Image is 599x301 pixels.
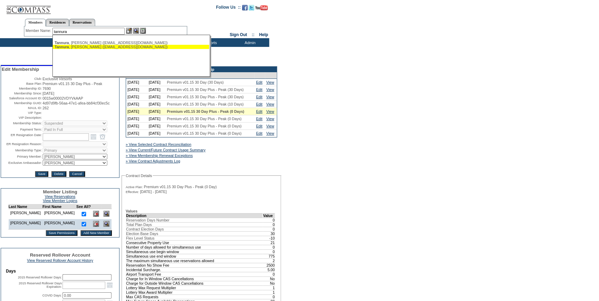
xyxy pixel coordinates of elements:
[147,123,165,130] td: [DATE]
[256,102,262,106] a: Edit
[126,254,263,258] td: Simultaneous use end window
[126,236,155,240] span: Flex Level Status
[263,254,275,258] td: 775
[256,87,262,92] a: Edit
[8,209,42,219] td: [PERSON_NAME]
[126,223,152,227] span: Total Plan Days
[167,124,242,128] span: Premium v01.15 30 Day Plus - Peak (0 Days)
[43,82,102,86] span: Premium v01.15 30 Day Plus - Peak
[140,190,167,194] span: [DATE] - [DATE]
[266,131,274,135] a: View
[126,267,263,272] td: Incidental Surcharge.
[126,276,263,281] td: Charge for In Window CAS Cancellations
[263,267,275,272] td: 5.00
[126,272,263,276] td: Airport Transport Fee
[256,95,262,99] a: Edit
[18,276,62,279] label: 2015 Reserved Rollover Days:
[2,141,42,147] td: ER Resignation Reason:
[133,28,139,34] img: View
[147,79,165,86] td: [DATE]
[216,4,241,12] td: Follow Us ::
[147,86,165,93] td: [DATE]
[126,290,263,294] td: Lottery Max Award Multiplier
[126,28,132,34] img: b_edit.gif
[147,130,165,137] td: [DATE]
[43,199,77,203] a: View Member Logins
[55,41,69,45] span: Tannura
[126,245,263,249] td: Number of days allowed for simultaneous use
[249,5,254,10] img: Follow us on Twitter
[242,7,248,11] a: Become our fan on Facebook
[167,131,242,135] span: Premium v01.15 30 Day Plus - Peak (0 Days)
[81,230,112,236] input: Add New Member
[42,209,76,219] td: [PERSON_NAME]
[25,19,46,26] a: Members
[126,115,147,123] td: [DATE]
[147,93,165,101] td: [DATE]
[2,77,42,81] td: Club:
[55,45,207,49] div: , [PERSON_NAME] ([EMAIL_ADDRESS][DOMAIN_NAME])
[259,32,268,37] a: Help
[266,80,274,84] a: View
[2,82,42,86] td: Base Plan:
[126,86,147,93] td: [DATE]
[126,101,147,108] td: [DATE]
[126,190,139,194] span: Effective:
[35,171,48,177] input: Save
[8,204,42,209] td: Last Name
[126,153,193,158] a: » View Membership Renewal Exceptions
[263,249,275,254] td: 0
[126,159,180,163] a: » View Contract Adjustments Log
[43,77,72,81] span: Exclusive Resorts
[103,221,109,227] img: View Dashboard
[126,258,263,263] td: The maximum simultaneous use reservations allowed
[126,79,147,86] td: [DATE]
[126,232,158,236] span: Election Base Days
[46,230,77,236] input: Save Permissions
[43,106,49,110] span: 262
[106,281,114,289] a: Open the calendar popup.
[167,80,224,84] span: Premium v01.15 30 Day (30 Days)
[45,194,75,199] a: View Reservations
[90,133,97,141] a: Open the calendar popup.
[256,124,262,128] a: Edit
[263,294,275,299] td: 0
[99,133,106,141] a: Open the time view popup.
[43,101,110,105] span: 4d97d9fb-56aa-47e1-afea-bb84cf30ec5c
[27,258,93,262] a: View Reserved Rollover Account History
[263,227,275,231] td: 0
[249,7,254,11] a: Follow us on Twitter
[140,28,146,34] img: Reservations
[126,93,147,101] td: [DATE]
[55,41,207,45] div: , [PERSON_NAME] ([EMAIL_ADDRESS][DOMAIN_NAME])
[2,154,42,159] td: Primary Member:
[2,133,42,141] td: ER Resignation Date:
[126,108,147,115] td: [DATE]
[266,87,274,92] a: View
[167,87,244,92] span: Premium v01.15 30 Day Plus - Peak (30 Days)
[147,115,165,123] td: [DATE]
[263,213,275,218] td: Value
[42,219,76,229] td: [PERSON_NAME]
[263,263,275,267] td: 2500
[126,218,169,222] span: Reservation Days Number
[43,96,83,100] span: 0015w00002VDYVkAAP
[19,282,62,289] label: 2015 Reserved Rollover Days Expiration:
[43,86,51,91] span: 7690
[126,240,263,245] td: Consecutive Property Use
[51,171,66,177] input: Delete
[126,263,263,267] td: Reservation No Show Fee
[2,91,42,95] td: Membership Since:
[167,95,244,99] span: Premium v01.15 30 Day Plus - Peak (30 Days)
[256,117,262,121] a: Edit
[69,171,85,177] input: Cancel
[263,236,275,240] td: -10
[147,101,165,108] td: [DATE]
[266,102,274,106] a: View
[263,276,275,281] td: No
[93,211,99,217] img: Delete
[76,204,91,209] td: See All?
[167,109,244,114] span: Premium v01.15 30 Day Plus - Peak (0 Days)
[263,245,275,249] td: 0
[167,117,242,121] span: Premium v01.15 30 Day Plus - Peak (0 Days)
